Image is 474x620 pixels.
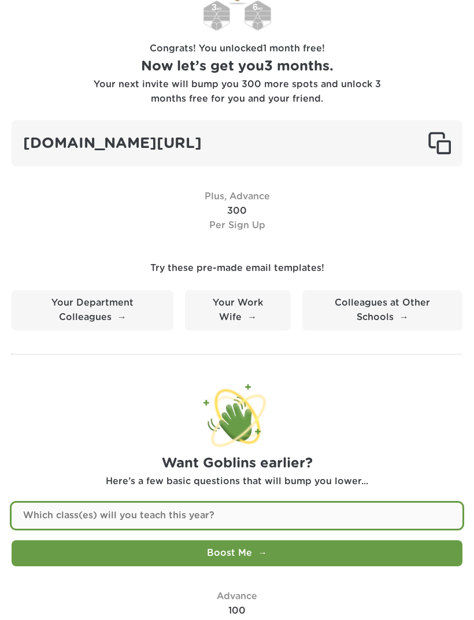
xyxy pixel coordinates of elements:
h1: Now let’s get you 3 months . [12,56,462,77]
h1: Want Goblins earlier? [12,453,462,474]
p: Congrats! You unlocked 1 month free ! [12,42,462,56]
p: Here’s a few basic questions that will bump you lower... [12,474,462,489]
span: Per Sign Up [209,221,265,230]
button: Boost Me [12,540,462,566]
div: Your next invite will bump you 300 more spots and unlock 3 months free for you and your friend. [92,77,382,106]
a: Your Department Colleagues [12,290,173,331]
span: Plus, Advance [205,192,270,201]
a: Your Work Wife [185,290,291,331]
input: Which class(es) will you teach this year? [12,503,462,529]
p: Try these pre-made email templates! [12,261,462,276]
span: Advance [217,592,257,601]
div: 300 [179,190,295,232]
div: [DOMAIN_NAME][URL] [12,120,462,166]
a: Colleagues at Other Schools [302,290,462,331]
